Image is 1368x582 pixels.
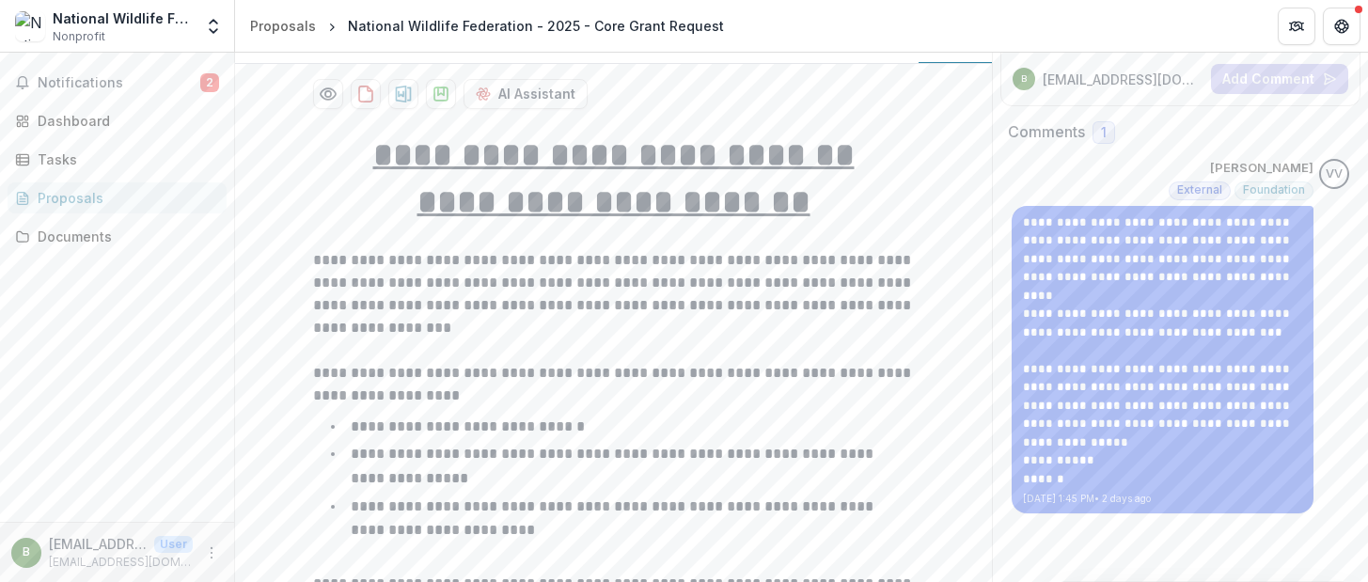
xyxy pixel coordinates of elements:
[1021,74,1027,84] div: bertrandd@nwf.org
[388,79,418,109] button: download-proposal
[426,79,456,109] button: download-proposal
[154,536,193,553] p: User
[1211,64,1348,94] button: Add Comment
[23,546,30,558] div: bertrandd@nwf.org
[1278,8,1315,45] button: Partners
[243,12,323,39] a: Proposals
[1043,70,1203,89] p: [EMAIL_ADDRESS][DOMAIN_NAME]
[49,554,193,571] p: [EMAIL_ADDRESS][DOMAIN_NAME]
[38,188,212,208] div: Proposals
[1008,123,1085,141] h2: Comments
[464,79,588,109] button: AI Assistant
[243,12,731,39] nav: breadcrumb
[1210,159,1313,178] p: [PERSON_NAME]
[348,16,724,36] div: National Wildlife Federation - 2025 - Core Grant Request
[1101,125,1107,141] span: 1
[8,105,227,136] a: Dashboard
[1023,492,1302,506] p: [DATE] 1:45 PM • 2 days ago
[250,16,316,36] div: Proposals
[1243,183,1305,197] span: Foundation
[200,73,219,92] span: 2
[200,8,227,45] button: Open entity switcher
[15,11,45,41] img: National Wildlife Federation
[1323,8,1360,45] button: Get Help
[1326,168,1343,181] div: Vivian Victoria
[8,221,227,252] a: Documents
[313,79,343,109] button: Preview 9365b0ed-49ba-41e6-a396-fcaf2375e922-2.pdf
[8,182,227,213] a: Proposals
[8,68,227,98] button: Notifications2
[53,8,193,28] div: National Wildlife Federation
[1177,183,1222,197] span: External
[38,227,212,246] div: Documents
[351,79,381,109] button: download-proposal
[38,111,212,131] div: Dashboard
[49,534,147,554] p: [EMAIL_ADDRESS][DOMAIN_NAME]
[38,149,212,169] div: Tasks
[200,542,223,564] button: More
[38,75,200,91] span: Notifications
[53,28,105,45] span: Nonprofit
[8,144,227,175] a: Tasks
